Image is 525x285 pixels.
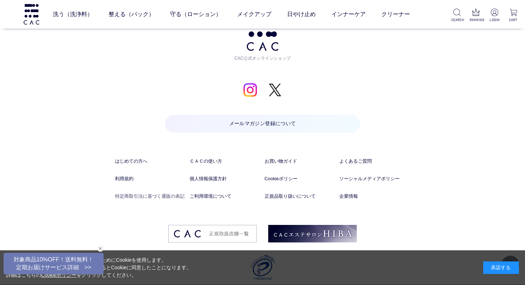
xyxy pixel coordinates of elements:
p: SEARCH [451,17,463,23]
a: RANKING [470,9,482,23]
a: 利用規約 [115,175,186,182]
a: よくあるご質問 [339,158,410,164]
a: ご利用環境について [190,193,260,200]
a: SEARCH [451,9,463,23]
a: メールマガジン登録について [165,115,360,133]
a: 洗う（洗浄料） [53,4,93,24]
a: LOGIN [489,9,501,23]
a: 特定商取引法に基づく通販の表記 [115,193,186,200]
p: CART [507,17,519,23]
a: お買い物ガイド [265,158,335,164]
a: 日やけ止め [287,4,316,24]
a: 企業情報 [339,193,410,200]
a: インナーケア [331,4,366,24]
a: 整える（パック） [109,4,154,24]
img: logo [22,4,40,24]
a: ＣＡＣの使い方 [190,158,260,164]
a: CART [507,9,519,23]
a: はじめての方へ [115,158,186,164]
a: メイクアップ [237,4,271,24]
div: 承諾する [483,261,519,274]
a: 個人情報保護方針 [190,175,260,182]
a: ソーシャルメディアポリシー [339,175,410,182]
a: Cookieポリシー [265,175,335,182]
a: 守る（ローション） [170,4,221,24]
p: RANKING [470,17,482,23]
a: クリーナー [381,4,410,24]
span: CAC公式オンラインショップ [232,51,293,62]
img: footer_image02.png [268,225,357,243]
p: LOGIN [489,17,501,23]
img: footer_image03.png [168,225,257,243]
a: 正規品取り扱いについて [265,193,335,200]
